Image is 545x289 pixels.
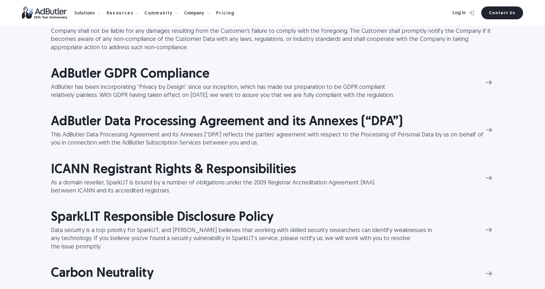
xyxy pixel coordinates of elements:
[51,113,484,131] h2: AdButler Data Processing Agreement and its Annexes (“DPA”)
[51,113,494,147] a: AdButler Data Processing Agreement and its Annexes (“DPA”) This AdButler Data Processing Agreemen...
[144,11,173,16] div: Community
[74,11,95,16] div: Solutions
[51,209,494,251] a: SparkLIT Responsible Disclosure Policy Data security is a top priority for SparkLIT, and [PERSON_...
[51,161,494,195] a: ICANN Registrant Rights & Responsibilities As a domain reseller, SparkLIT is bound by a number of...
[51,131,484,147] div: This AdButler Data Processing Agreement and its Annexes (“DPA”) reflects the parties’ agreement w...
[74,3,105,23] div: Solutions
[481,6,523,19] a: Contact Us
[51,179,374,195] div: As a domain reseller, SparkLIT is bound by a number of obligations under the 2009 Registrar Accre...
[216,10,240,16] a: Pricing
[216,11,235,16] div: Pricing
[51,227,432,251] div: Data security is a top priority for SparkLIT, and [PERSON_NAME] believes that working with skille...
[184,3,215,23] div: Company
[144,3,183,23] div: Community
[51,65,394,83] h2: AdButler GDPR Compliance
[51,161,374,179] h2: ICANN Registrant Rights & Responsibilities
[51,265,494,283] a: Carbon Neutrality
[51,3,494,52] div: The Customer shall ensure that any data or information that it provides, uploads or otherwise mak...
[435,6,477,19] a: Log In
[107,3,143,23] div: Resources
[51,265,154,283] h2: Carbon Neutrality
[51,83,394,99] div: AdButler has been incorporating “Privacy by Design” since our inception, which has made our prepa...
[51,65,494,99] a: AdButler GDPR Compliance AdButler has been incorporating “Privacy by Design” since our inception,...
[51,209,432,227] h2: SparkLIT Responsible Disclosure Policy
[184,11,204,16] div: Company
[107,11,134,16] div: Resources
